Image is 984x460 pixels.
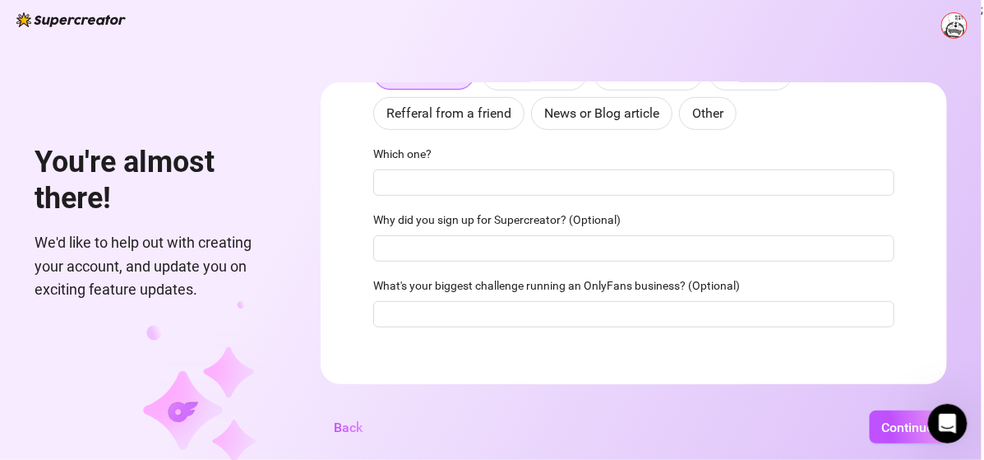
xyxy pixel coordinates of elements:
[544,105,659,121] span: News or Blog article
[16,12,126,27] img: logo
[373,211,631,229] label: Why did you sign up for Supercreator? (Optional)
[321,411,376,444] button: Back
[882,420,935,435] span: Continue
[692,105,723,121] span: Other
[334,420,363,435] span: Back
[373,276,751,295] label: What's your biggest challenge running an OnlyFans business? (Optional)
[373,301,894,328] input: What's your biggest challenge running an OnlyFans business? (Optional)
[373,235,894,262] input: Why did you sign up for Supercreator? (Optional)
[35,231,281,301] span: We'd like to help out with creating your account, and update you on exciting feature updates.
[373,145,442,163] label: Which one?
[942,13,967,38] img: ACg8ocL4AeGv0ENIrYTH5rHsf-mz2fxcKaA3okFCcvwS5-DoQ93H0mU=s96-c
[870,411,947,444] button: Continue
[928,404,968,444] iframe: Intercom live chat
[373,170,894,196] input: Which one?
[386,105,511,121] span: Refferal from a friend
[35,145,281,216] h1: You're almost there!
